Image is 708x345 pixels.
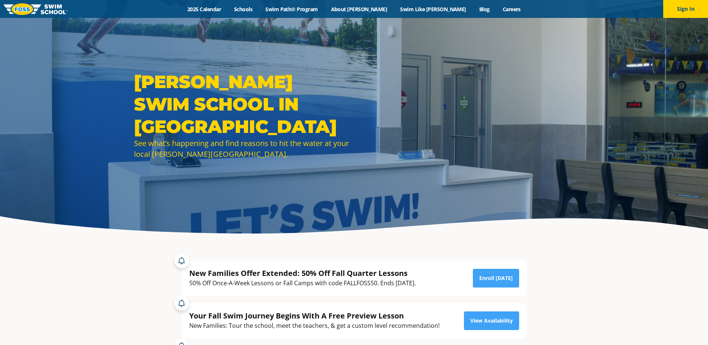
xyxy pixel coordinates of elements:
img: FOSS Swim School Logo [4,3,68,15]
a: Swim Path® Program [259,6,324,13]
div: New Families: Tour the school, meet the teachers, & get a custom level recommendation! [189,321,440,331]
div: See what’s happening and find reasons to hit the water at your local [PERSON_NAME][GEOGRAPHIC_DATA]. [134,138,350,159]
a: Enroll [DATE] [473,269,519,287]
a: 2025 Calendar [181,6,228,13]
a: Schools [228,6,259,13]
a: Careers [496,6,527,13]
div: Your Fall Swim Journey Begins With A Free Preview Lesson [189,311,440,321]
a: Blog [472,6,496,13]
div: New Families Offer Extended: 50% Off Fall Quarter Lessons [189,268,416,278]
a: View Availability [464,311,519,330]
div: 50% Off Once-A-Week Lessons or Fall Camps with code FALLFOSS50. Ends [DATE]. [189,278,416,288]
a: About [PERSON_NAME] [324,6,394,13]
a: Swim Like [PERSON_NAME] [394,6,473,13]
h1: [PERSON_NAME] Swim School in [GEOGRAPHIC_DATA] [134,71,350,138]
